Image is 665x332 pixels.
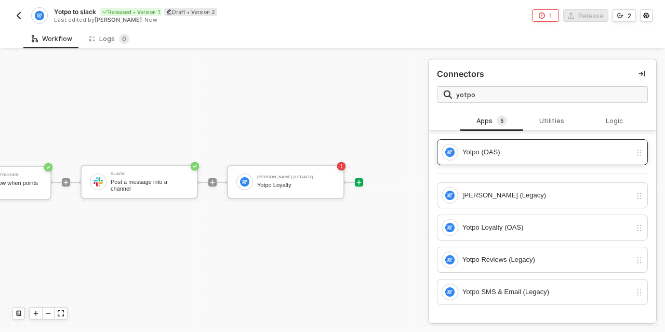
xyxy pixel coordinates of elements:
span: icon-expand [58,310,64,316]
span: icon-edit [166,9,172,15]
div: Apps [469,115,514,127]
div: Yotpo Loyalty (OAS) [462,222,631,233]
img: integration-icon [35,11,44,20]
span: icon-collapse-right [639,71,645,77]
span: icon-play [33,310,39,316]
span: Yotpo to slack [54,7,96,16]
span: icon-minus [45,310,51,316]
div: Yotpo SMS & Email (Legacy) [462,286,631,298]
span: icon-settings [643,12,649,19]
img: integration-icon [445,287,455,297]
div: Last edited by - Now [54,16,331,24]
div: Yotpo Reviews (Legacy) [462,254,631,265]
div: Workflow [32,35,72,43]
span: icon-play [63,179,69,185]
input: Search all blocks [456,89,641,100]
img: integration-icon [445,223,455,232]
span: [PERSON_NAME] [95,16,142,23]
span: icon-success-page [44,163,52,171]
img: drag [635,288,643,297]
img: drag [635,256,643,264]
sup: 5 [497,115,507,126]
div: Yotpo Loyalty [257,182,335,189]
div: [PERSON_NAME] (Legacy) [462,190,631,201]
div: Released • Version 1 [100,8,162,16]
button: 2 [613,9,636,22]
img: drag [635,149,643,157]
img: integration-icon [445,191,455,200]
div: Slack [111,172,189,176]
span: icon-versioning [617,12,623,19]
img: integration-icon [445,255,455,264]
span: icon-success-page [191,162,199,170]
div: 1 [549,11,552,20]
span: icon-error-page [337,162,345,170]
img: drag [635,224,643,232]
div: [PERSON_NAME] (Legacy) [257,175,335,179]
sup: 0 [119,34,129,44]
span: icon-error-page [539,12,545,19]
img: back [15,11,23,20]
img: icon [94,177,103,187]
img: icon [240,177,249,187]
button: back [12,9,25,22]
span: icon-play [209,179,216,185]
span: icon-play [356,179,362,185]
img: integration-icon [445,148,455,157]
button: 1 [532,9,559,22]
img: drag [635,192,643,200]
div: Logs [89,34,129,44]
span: 5 [500,116,503,125]
div: 2 [628,11,631,20]
div: Post a message into a channel [111,179,189,192]
div: Yotpo (OAS) [462,147,631,158]
button: Release [563,9,608,22]
div: Logic [594,117,640,125]
img: search [444,90,452,99]
div: Utilities [531,117,577,125]
div: Draft • Version 2 [164,8,217,16]
div: Connectors [437,69,484,79]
